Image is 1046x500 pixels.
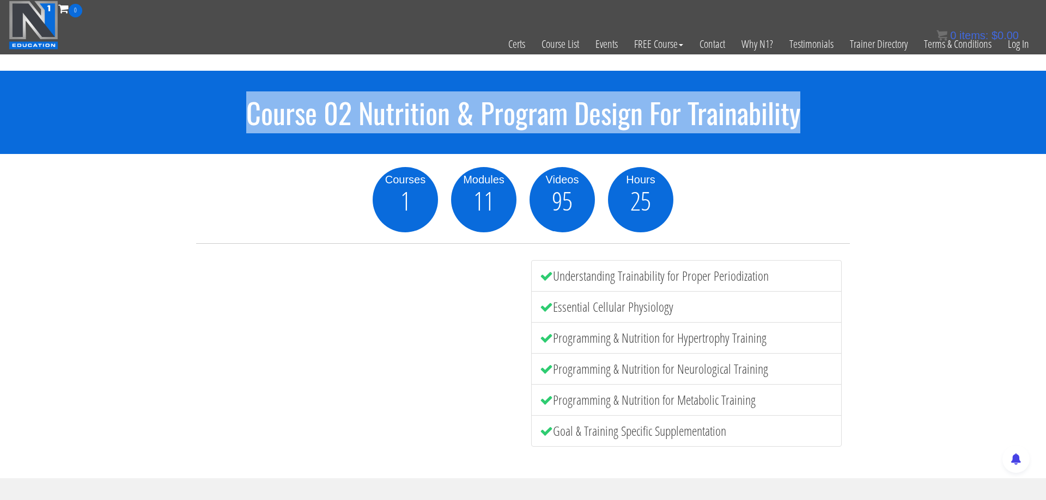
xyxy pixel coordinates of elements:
a: Log In [1000,17,1037,71]
div: Courses [373,171,438,188]
a: 0 items: $0.00 [936,29,1019,41]
span: 1 [400,188,411,214]
span: items: [959,29,988,41]
span: 95 [552,188,573,214]
a: Certs [500,17,533,71]
li: Essential Cellular Physiology [531,291,842,323]
span: $ [992,29,998,41]
a: Contact [691,17,733,71]
a: Why N1? [733,17,781,71]
li: Programming & Nutrition for Hypertrophy Training [531,322,842,354]
a: Testimonials [781,17,842,71]
span: 0 [69,4,82,17]
li: Goal & Training Specific Supplementation [531,415,842,447]
img: n1-education [9,1,58,50]
a: Trainer Directory [842,17,916,71]
div: Hours [608,171,673,188]
bdi: 0.00 [992,29,1019,41]
a: FREE Course [626,17,691,71]
span: 0 [950,29,956,41]
li: Understanding Trainability for Proper Periodization [531,260,842,292]
a: Terms & Conditions [916,17,1000,71]
a: Course List [533,17,587,71]
a: Events [587,17,626,71]
span: 11 [473,188,494,214]
li: Programming & Nutrition for Neurological Training [531,353,842,385]
div: Modules [451,171,516,188]
div: Videos [530,171,595,188]
span: 25 [630,188,651,214]
a: 0 [58,1,82,16]
img: icon11.png [936,30,947,41]
li: Programming & Nutrition for Metabolic Training [531,384,842,416]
